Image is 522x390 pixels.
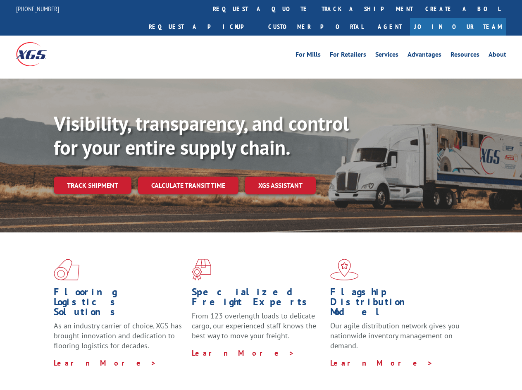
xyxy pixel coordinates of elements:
[54,321,182,350] span: As an industry carrier of choice, XGS has brought innovation and dedication to flooring logistics...
[138,177,238,194] a: Calculate transit time
[330,259,359,280] img: xgs-icon-flagship-distribution-model-red
[330,287,462,321] h1: Flagship Distribution Model
[410,18,506,36] a: Join Our Team
[54,259,79,280] img: xgs-icon-total-supply-chain-intelligence-red
[54,177,131,194] a: Track shipment
[192,348,295,358] a: Learn More >
[143,18,262,36] a: Request a pickup
[330,321,460,350] span: Our agile distribution network gives you nationwide inventory management on demand.
[375,51,398,60] a: Services
[408,51,441,60] a: Advantages
[245,177,316,194] a: XGS ASSISTANT
[192,311,324,348] p: From 123 overlength loads to delicate cargo, our experienced staff knows the best way to move you...
[330,358,433,368] a: Learn More >
[54,358,157,368] a: Learn More >
[192,287,324,311] h1: Specialized Freight Experts
[489,51,506,60] a: About
[369,18,410,36] a: Agent
[192,259,211,280] img: xgs-icon-focused-on-flooring-red
[54,287,186,321] h1: Flooring Logistics Solutions
[330,51,366,60] a: For Retailers
[450,51,479,60] a: Resources
[262,18,369,36] a: Customer Portal
[16,5,59,13] a: [PHONE_NUMBER]
[54,110,349,160] b: Visibility, transparency, and control for your entire supply chain.
[296,51,321,60] a: For Mills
